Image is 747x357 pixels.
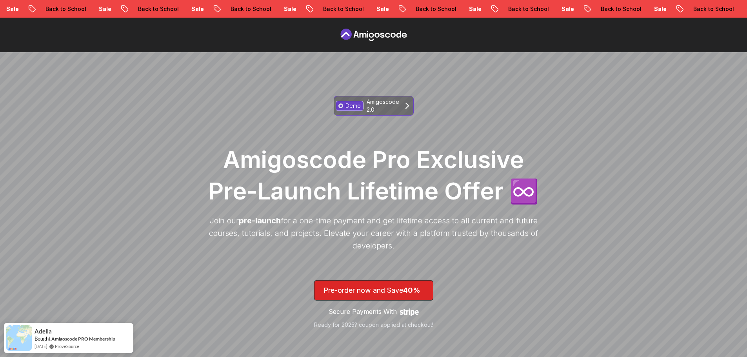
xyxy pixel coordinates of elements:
p: Sale [460,5,485,13]
p: Back to School [314,5,368,13]
p: Sale [553,5,578,13]
p: Sale [645,5,671,13]
p: Sale [183,5,208,13]
span: Bought [35,335,51,342]
a: ProveSource [55,343,79,350]
p: Back to School [222,5,275,13]
p: Back to School [37,5,90,13]
p: Sale [275,5,300,13]
h1: Amigoscode Pro Exclusive Pre-Launch Lifetime Offer ♾️ [205,144,542,207]
p: Join our for a one-time payment and get lifetime access to all current and future courses, tutori... [205,214,542,252]
p: Secure Payments With [329,307,397,316]
p: Back to School [685,5,738,13]
p: Ready for 2025? coupon applied at checkout! [314,321,433,329]
a: lifetime-access [314,280,433,329]
span: [DATE] [35,343,47,350]
p: Back to School [129,5,183,13]
p: Back to School [592,5,645,13]
p: Pre-order now and Save [324,285,424,296]
p: Sale [90,5,115,13]
span: 40% [403,286,420,294]
a: Pre Order page [338,29,409,41]
a: DemoAmigoscode 2.0 [334,96,414,116]
span: Adella [35,328,52,335]
p: Back to School [500,5,553,13]
p: Demo [345,102,361,110]
p: Amigoscode 2.0 [367,98,399,114]
p: Back to School [407,5,460,13]
img: provesource social proof notification image [6,325,32,351]
p: Sale [368,5,393,13]
a: Amigoscode PRO Membership [51,336,115,342]
span: pre-launch [239,216,281,225]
